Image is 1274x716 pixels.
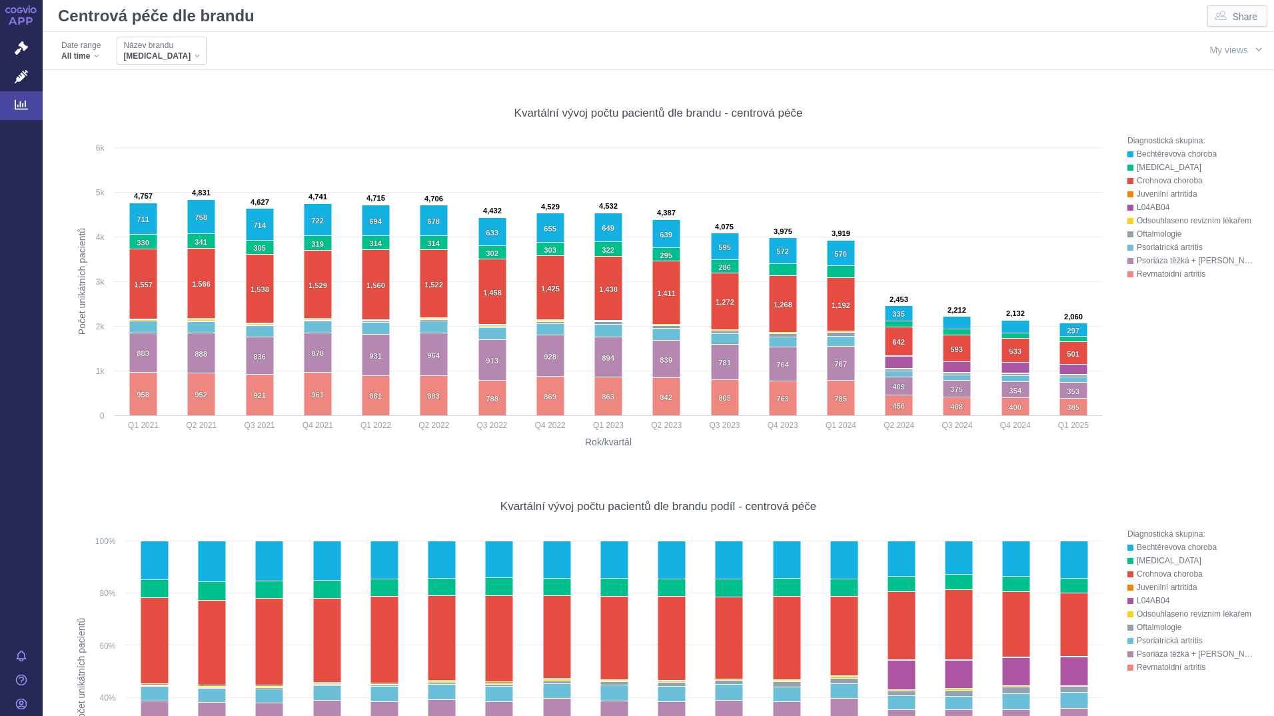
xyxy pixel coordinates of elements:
[96,143,105,153] text: 6k
[77,228,87,335] text: Počet unikátních pacientů
[1127,607,1254,621] button: Odsouhlaseno revizním lékařem
[1137,567,1254,581] div: Crohnova choroba
[1137,201,1254,214] div: L04AB04
[309,281,327,289] text: 1,529
[1137,241,1254,254] div: Psoriatrická artritis
[1127,134,1254,147] div: Diagnostická skupina:
[1137,174,1254,187] div: Crohnova choroba
[1127,201,1254,214] button: L04AB04
[1127,541,1254,554] button: Bechtěrevova choroba
[1127,527,1254,674] div: Legend: Diagnostická skupina
[1127,241,1254,254] button: Psoriatrická artritis
[1127,214,1254,227] button: Odsouhlaseno revizním lékařem
[1127,594,1254,607] button: L04AB04
[369,392,382,400] text: 881
[660,393,672,401] text: 842
[1067,327,1079,335] text: 297
[1127,527,1254,541] div: Diagnostická skupina:
[137,215,149,223] text: 711
[1137,647,1254,661] div: Psoriáza těžká + [PERSON_NAME] kožní onemocnění
[1197,37,1274,62] button: My views
[1127,174,1254,187] button: Crohnova choroba
[1127,267,1254,281] button: Revmatoidní artritis
[55,37,107,65] div: Date rangeAll time
[1127,634,1254,647] button: Psoriatrická artritis
[96,367,105,376] text: 1k
[1127,147,1254,161] button: Bechtěrevova choroba
[1127,227,1254,241] button: Oftalmologie
[1137,554,1254,567] div: [MEDICAL_DATA]
[134,281,153,289] text: 1,557
[99,693,115,703] text: 40%
[718,263,731,271] text: 286
[776,361,789,369] text: 764
[96,188,105,197] text: 5k
[1006,309,1025,317] text: 2,132
[311,217,324,225] text: 722
[99,589,115,598] text: 80%
[195,350,207,358] text: 888
[96,322,105,331] text: 2k
[1137,541,1254,554] div: Bechtěrevova choroba
[599,285,618,293] text: 1,438
[427,351,440,359] text: 964
[95,537,116,546] text: 100%
[311,391,324,399] text: 961
[195,213,207,221] text: 758
[602,393,614,401] text: 863
[834,395,847,403] text: 785
[1127,254,1254,267] button: Psoriáza těžká + jiná kožní onemocnění
[544,393,556,401] text: 869
[657,209,676,217] text: 4,387
[483,207,502,215] text: 4,432
[514,106,803,120] div: Kvartální vývoj počtu pacientů dle brandu - centrová péče
[61,51,90,61] span: All time
[544,225,556,233] text: 655
[1233,10,1257,23] span: Share
[774,301,792,309] text: 1,268
[486,357,498,365] text: 913
[53,3,261,29] h1: Centrová péče dle brandu
[1243,77,1267,101] div: More actions
[424,281,443,289] text: 1,522
[892,402,905,410] text: 456
[500,499,816,513] div: Kvartální vývoj počtu pacientů dle brandu podíl - centrová péče
[602,224,614,232] text: 649
[541,285,560,293] text: 1,425
[195,391,207,399] text: 952
[1137,634,1254,647] div: Psoriatrická artritis
[53,32,1164,69] div: Filters
[585,437,632,447] text: Rok/kvartál
[1137,581,1254,594] div: Juvenilní artritida
[602,246,614,254] text: 322
[1137,621,1254,634] div: Oftalmologie
[1009,347,1021,355] text: 533
[123,40,173,51] span: Název brandu
[657,289,676,297] text: 1,411
[1137,214,1254,227] div: Odsouhlaseno revizním lékařem
[774,227,792,235] text: 3,975
[541,203,560,211] text: 4,529
[1209,45,1248,55] span: My views
[137,349,149,357] text: 883
[715,223,734,231] text: 4,075
[834,360,847,368] text: 767
[1137,227,1254,241] div: Oftalmologie
[1137,254,1254,267] div: Psoriáza těžká + [PERSON_NAME] kožní onemocnění
[1243,470,1267,494] div: More actions
[1137,661,1254,674] div: Revmatoidní artritis
[1207,5,1267,27] button: Share dashboard
[253,221,266,229] text: 714
[544,246,556,254] text: 303
[832,301,850,309] text: 1,192
[427,392,440,400] text: 883
[137,239,149,247] text: 330
[1213,470,1237,494] div: Show as table
[716,298,734,306] text: 1,272
[1127,187,1254,201] button: Juvenilní artritida
[192,280,211,288] text: 1,566
[311,349,324,357] text: 878
[718,394,731,402] text: 805
[890,295,908,303] text: 2,453
[1067,350,1079,358] text: 501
